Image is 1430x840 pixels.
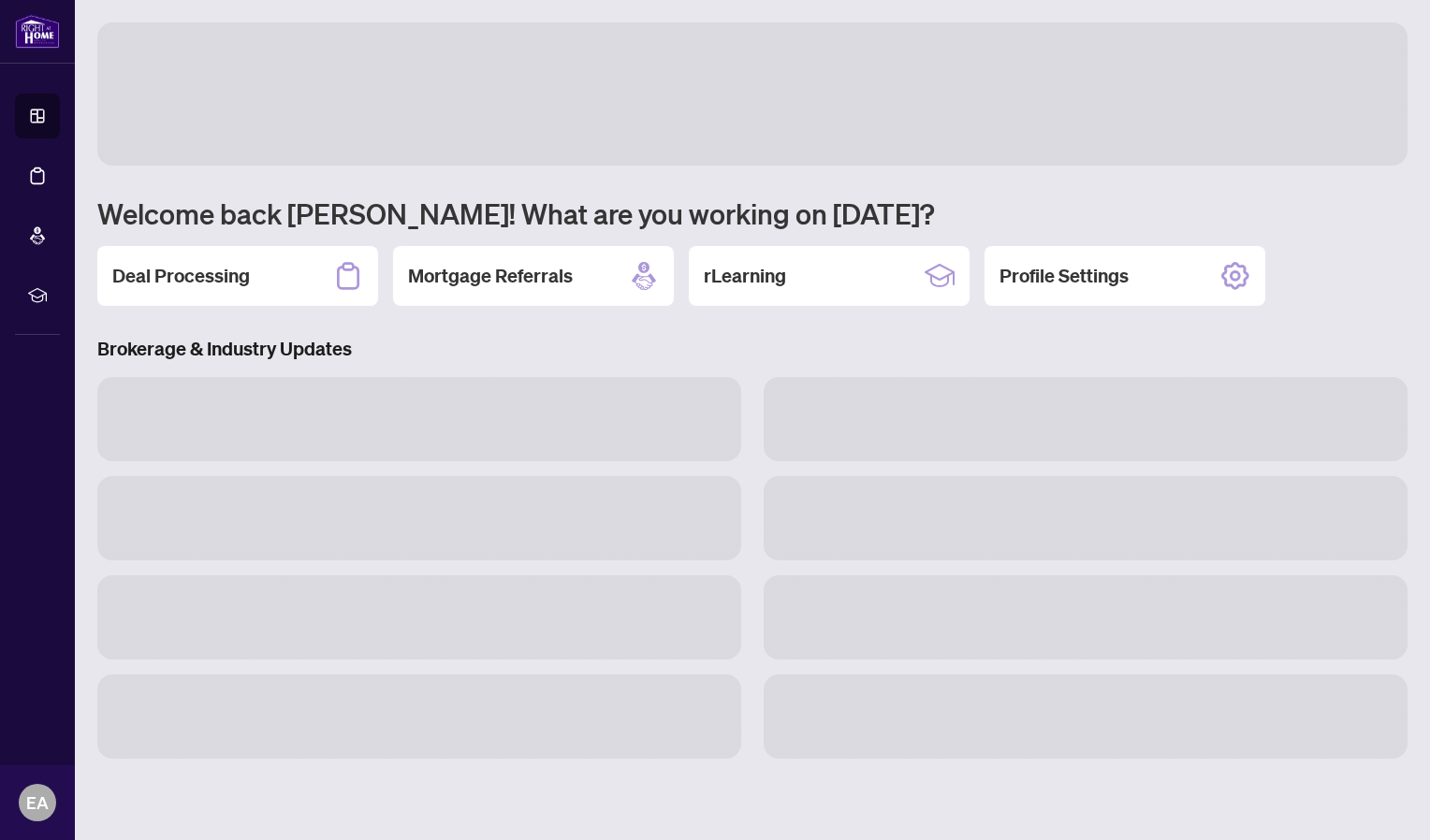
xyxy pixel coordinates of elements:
[26,789,49,816] span: EA
[1000,263,1129,289] h2: Profile Settings
[97,196,1408,231] h1: Welcome back [PERSON_NAME]! What are you working on [DATE]?
[15,14,60,49] img: logo
[97,336,1408,362] h3: Brokerage & Industry Updates
[112,263,250,289] h2: Deal Processing
[408,263,573,289] h2: Mortgage Referrals
[704,263,786,289] h2: rLearning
